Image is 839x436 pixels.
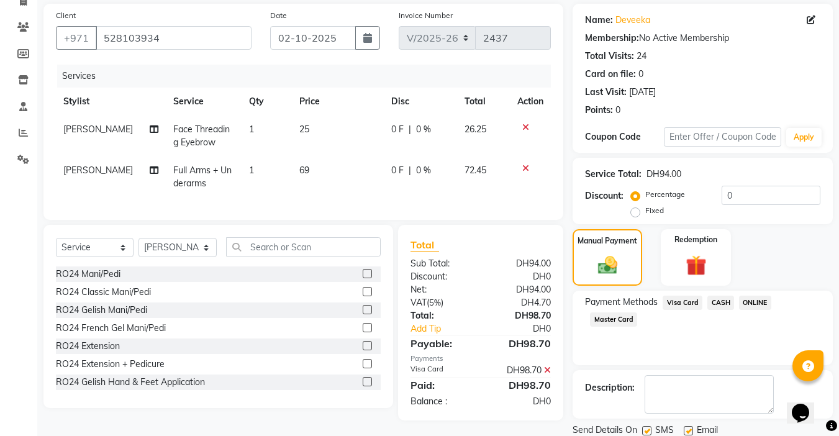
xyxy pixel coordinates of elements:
[481,270,560,283] div: DH0
[481,309,560,322] div: DH98.70
[249,165,254,176] span: 1
[429,297,441,307] span: 5%
[645,205,664,216] label: Fixed
[585,14,613,27] div: Name:
[585,32,639,45] div: Membership:
[401,395,481,408] div: Balance :
[401,283,481,296] div: Net:
[786,128,822,147] button: Apply
[56,286,151,299] div: RO24 Classic Mani/Pedi
[585,189,624,202] div: Discount:
[585,68,636,81] div: Card on file:
[585,104,613,117] div: Points:
[401,309,481,322] div: Total:
[410,353,551,364] div: Payments
[416,123,431,136] span: 0 %
[481,395,560,408] div: DH0
[56,10,76,21] label: Client
[401,270,481,283] div: Discount:
[787,386,827,424] iframe: chat widget
[510,88,551,116] th: Action
[674,234,717,245] label: Redemption
[481,364,560,377] div: DH98.70
[173,124,230,148] span: Face Threading Eyebrow
[401,296,481,309] div: ( )
[226,237,381,257] input: Search or Scan
[465,165,486,176] span: 72.45
[56,358,165,371] div: RO24 Extension + Pedicure
[299,165,309,176] span: 69
[56,376,205,389] div: RO24 Gelish Hand & Feet Application
[56,268,120,281] div: RO24 Mani/Pedi
[481,378,560,393] div: DH98.70
[56,322,166,335] div: RO24 French Gel Mani/Pedi
[615,14,650,27] a: Deveeka
[457,88,510,116] th: Total
[585,381,635,394] div: Description:
[173,165,232,189] span: Full Arms + Underarms
[615,104,620,117] div: 0
[391,123,404,136] span: 0 F
[494,322,561,335] div: DH0
[270,10,287,21] label: Date
[63,124,133,135] span: [PERSON_NAME]
[56,340,120,353] div: RO24 Extension
[481,336,560,351] div: DH98.70
[299,124,309,135] span: 25
[592,254,624,276] img: _cash.svg
[57,65,560,88] div: Services
[401,257,481,270] div: Sub Total:
[585,168,642,181] div: Service Total:
[481,296,560,309] div: DH4.70
[646,168,681,181] div: DH94.00
[585,32,820,45] div: No Active Membership
[242,88,292,116] th: Qty
[645,189,685,200] label: Percentage
[585,296,658,309] span: Payment Methods
[638,68,643,81] div: 0
[63,165,133,176] span: [PERSON_NAME]
[56,26,97,50] button: +971
[585,130,663,143] div: Coupon Code
[410,238,439,252] span: Total
[391,164,404,177] span: 0 F
[399,10,453,21] label: Invoice Number
[166,88,242,116] th: Service
[590,312,637,327] span: Master Card
[481,283,560,296] div: DH94.00
[292,88,384,116] th: Price
[707,296,734,310] span: CASH
[96,26,252,50] input: Search by Name/Mobile/Email/Code
[410,297,427,308] span: VAT
[249,124,254,135] span: 1
[585,50,634,63] div: Total Visits:
[401,364,481,377] div: Visa Card
[56,88,166,116] th: Stylist
[664,127,781,147] input: Enter Offer / Coupon Code
[401,378,481,393] div: Paid:
[384,88,458,116] th: Disc
[409,123,411,136] span: |
[465,124,486,135] span: 26.25
[401,322,494,335] a: Add Tip
[679,253,713,278] img: _gift.svg
[56,304,147,317] div: RO24 Gelish Mani/Pedi
[409,164,411,177] span: |
[585,86,627,99] div: Last Visit:
[416,164,431,177] span: 0 %
[481,257,560,270] div: DH94.00
[401,336,481,351] div: Payable:
[739,296,771,310] span: ONLINE
[663,296,702,310] span: Visa Card
[637,50,646,63] div: 24
[629,86,656,99] div: [DATE]
[578,235,637,247] label: Manual Payment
